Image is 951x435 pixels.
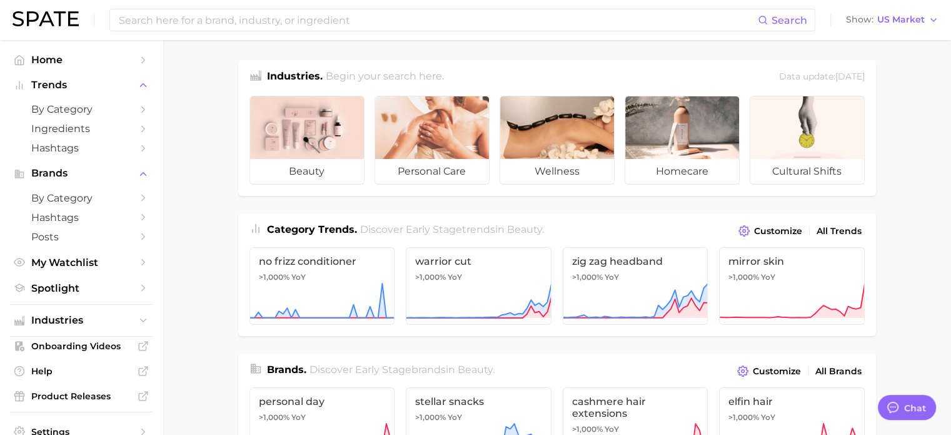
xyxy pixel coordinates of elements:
span: Trends [31,79,131,91]
span: Posts [31,231,131,243]
span: YoY [761,272,775,282]
button: Customize [734,362,803,380]
a: My Watchlist [10,253,153,272]
span: zig zag headband [572,255,699,267]
span: Help [31,366,131,377]
span: US Market [877,16,925,23]
span: no frizz conditioner [259,255,386,267]
span: Discover Early Stage brands in . [309,364,495,376]
a: Posts [10,227,153,247]
a: Ingredients [10,119,153,138]
span: beauty [250,159,364,184]
span: Search [772,14,807,26]
span: warrior cut [415,255,542,267]
span: All Brands [815,366,862,377]
span: Customize [754,226,802,237]
a: Spotlight [10,279,153,298]
span: >1,000% [415,412,446,422]
a: wellness [500,96,615,185]
span: Category Trends . [267,223,357,235]
span: YoY [605,424,619,434]
a: Help [10,362,153,381]
span: YoY [605,272,619,282]
button: Brands [10,164,153,183]
span: homecare [625,159,739,184]
span: stellar snacks [415,396,542,407]
a: personal care [375,96,490,185]
span: by Category [31,192,131,204]
span: >1,000% [572,424,603,434]
span: Discover Early Stage trends in . [360,223,544,235]
span: >1,000% [415,272,446,282]
button: Industries [10,311,153,330]
span: My Watchlist [31,257,131,269]
a: homecare [625,96,740,185]
span: by Category [31,103,131,115]
a: zig zag headband>1,000% YoY [563,247,708,325]
span: personal day [259,396,386,407]
span: YoY [448,272,462,282]
span: Hashtags [31,212,131,223]
span: cultural shifts [750,159,864,184]
button: ShowUS Market [843,12,942,28]
span: YoY [291,412,306,422]
a: Home [10,50,153,69]
span: Industries [31,315,131,326]
a: by Category [10,100,153,119]
span: >1,000% [259,412,289,422]
h2: Begin your search here. [326,69,444,86]
span: Product Releases [31,391,131,402]
span: mirror skin [728,255,855,267]
span: Spotlight [31,282,131,294]
span: beauty [507,223,542,235]
span: YoY [761,412,775,422]
span: Onboarding Videos [31,340,131,352]
a: mirror skin>1,000% YoY [719,247,865,325]
span: Customize [753,366,801,377]
span: All Trends [817,226,862,237]
span: Ingredients [31,123,131,135]
a: cultural shifts [750,96,865,185]
span: Home [31,54,131,66]
span: personal care [375,159,489,184]
a: All Trends [813,223,865,240]
span: beauty [458,364,493,376]
span: wellness [500,159,614,184]
span: Brands [31,168,131,179]
span: >1,000% [572,272,603,282]
span: Hashtags [31,142,131,154]
span: YoY [448,412,462,422]
span: >1,000% [728,412,759,422]
button: Trends [10,76,153,95]
span: elfin hair [728,396,855,407]
img: SPATE [13,11,79,26]
a: Hashtags [10,208,153,227]
a: beauty [249,96,365,185]
span: cashmere hair extensions [572,396,699,419]
a: All Brands [812,363,865,380]
a: Onboarding Videos [10,337,153,356]
a: by Category [10,188,153,208]
a: warrior cut>1,000% YoY [406,247,551,325]
a: Product Releases [10,387,153,406]
span: YoY [291,272,306,282]
div: Data update: [DATE] [779,69,865,86]
a: no frizz conditioner>1,000% YoY [249,247,395,325]
span: >1,000% [728,272,759,282]
button: Customize [735,222,805,240]
h1: Industries. [267,69,323,86]
span: >1,000% [259,272,289,282]
span: Brands . [267,364,306,376]
span: Show [846,16,873,23]
a: Hashtags [10,138,153,158]
input: Search here for a brand, industry, or ingredient [118,9,758,31]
